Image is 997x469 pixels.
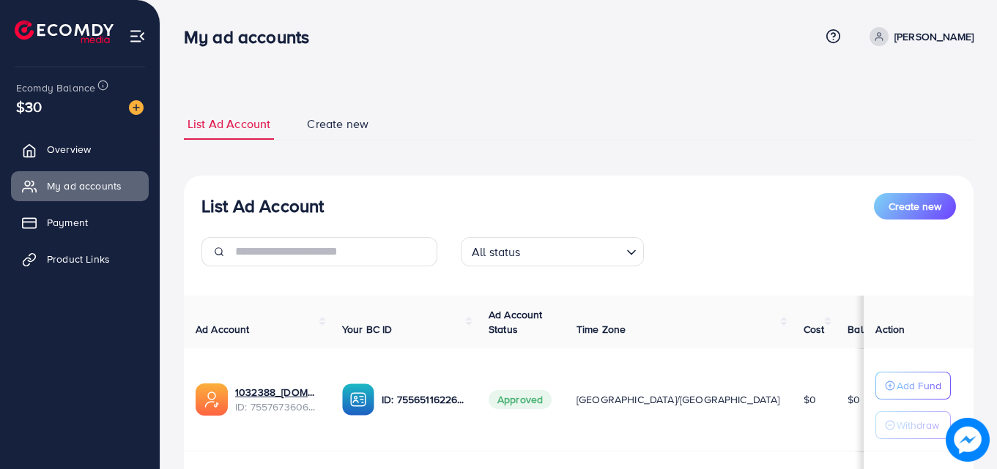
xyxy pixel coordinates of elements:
span: Balance [848,322,886,337]
a: 1032388_[DOMAIN_NAME]_1759658022401 [235,385,319,399]
p: [PERSON_NAME] [894,28,974,45]
span: Create new [307,116,368,132]
button: Add Fund [875,372,951,399]
span: Your BC ID [342,322,393,337]
span: Product Links [47,252,110,266]
p: Add Fund [897,377,941,394]
img: image [129,100,144,115]
span: Ad Account [196,322,250,337]
img: logo [15,20,114,43]
span: List Ad Account [188,116,270,132]
button: Create new [874,193,956,220]
p: Withdraw [897,416,939,434]
img: ic-ads-acc.e4c84228.svg [196,383,228,416]
a: Product Links [11,244,149,274]
span: Time Zone [577,322,626,337]
h3: List Ad Account [201,195,324,217]
input: Search for option [525,239,620,263]
span: Payment [47,215,88,230]
span: Overview [47,142,91,157]
span: $0 [848,392,860,407]
a: [PERSON_NAME] [864,27,974,46]
a: Overview [11,135,149,164]
span: Create new [889,199,941,214]
span: ID: 7557673606067683345 [235,399,319,414]
img: ic-ba-acc.ded83a64.svg [342,383,374,416]
span: Ecomdy Balance [16,80,95,95]
span: Action [875,322,905,337]
span: Approved [489,390,552,409]
div: <span class='underline'>1032388_styleden.shop_1759658022401</span></br>7557673606067683345 [235,385,319,415]
h3: My ad accounts [184,26,321,48]
span: All status [469,241,524,263]
span: $30 [16,96,42,117]
div: Search for option [461,237,644,266]
a: My ad accounts [11,171,149,200]
span: Cost [804,322,825,337]
img: menu [129,28,146,45]
span: Ad Account Status [489,307,543,337]
img: image [946,418,990,462]
a: Payment [11,208,149,237]
span: My ad accounts [47,179,122,193]
button: Withdraw [875,411,951,439]
span: [GEOGRAPHIC_DATA]/[GEOGRAPHIC_DATA] [577,392,780,407]
span: $0 [804,392,816,407]
p: ID: 7556511622665945105 [382,391,465,408]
